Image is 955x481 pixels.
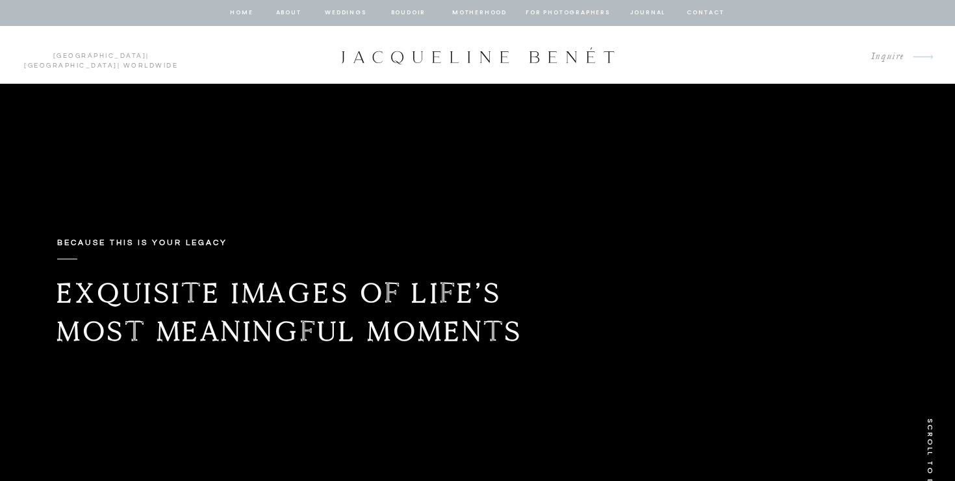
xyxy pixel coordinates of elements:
a: Motherhood [452,7,506,19]
a: Inquire [861,48,904,66]
a: journal [628,7,668,19]
a: home [229,7,254,19]
a: for photographers [526,7,610,19]
b: Because this is your legacy [57,239,227,247]
a: [GEOGRAPHIC_DATA] [53,53,147,59]
a: [GEOGRAPHIC_DATA] [24,62,118,69]
p: | | Worldwide [18,51,184,59]
a: contact [685,7,726,19]
a: BOUDOIR [390,7,427,19]
a: Weddings [324,7,368,19]
a: about [275,7,302,19]
b: Exquisite images of life’s most meaningful moments [57,276,523,348]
